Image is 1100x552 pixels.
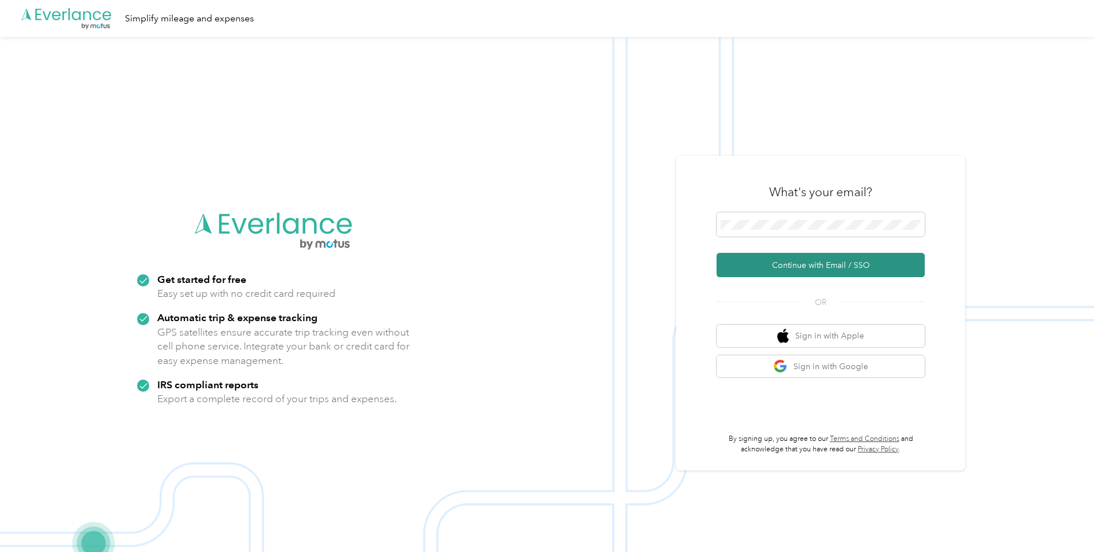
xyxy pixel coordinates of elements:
[830,435,899,443] a: Terms and Conditions
[777,329,789,343] img: apple logo
[157,311,318,323] strong: Automatic trip & expense tracking
[125,12,254,26] div: Simplify mileage and expenses
[773,359,788,374] img: google logo
[157,273,246,285] strong: Get started for free
[717,325,925,347] button: apple logoSign in with Apple
[717,434,925,454] p: By signing up, you agree to our and acknowledge that you have read our .
[157,286,335,301] p: Easy set up with no credit card required
[157,378,259,391] strong: IRS compliant reports
[717,355,925,378] button: google logoSign in with Google
[800,296,841,308] span: OR
[157,325,410,368] p: GPS satellites ensure accurate trip tracking even without cell phone service. Integrate your bank...
[858,445,899,454] a: Privacy Policy
[769,184,872,200] h3: What's your email?
[157,392,397,406] p: Export a complete record of your trips and expenses.
[717,253,925,277] button: Continue with Email / SSO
